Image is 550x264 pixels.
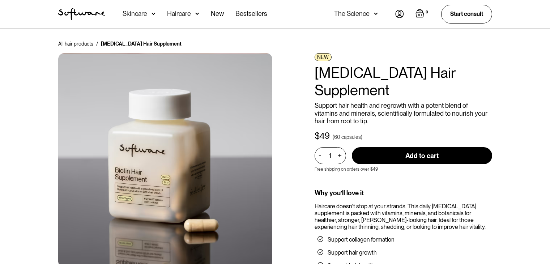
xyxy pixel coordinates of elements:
[152,10,155,17] img: arrow down
[333,133,362,141] div: (60 capsules)
[167,10,191,17] div: Haircare
[315,53,332,61] div: NEW
[334,10,370,17] div: The Science
[441,5,492,23] a: Start consult
[315,189,492,197] div: Why you’ll love it
[424,9,430,16] div: 0
[123,10,147,17] div: Skincare
[58,40,93,47] a: All hair products
[96,40,98,47] div: /
[315,64,492,99] h1: [MEDICAL_DATA] Hair Supplement
[317,236,489,243] li: Support collagen formation
[336,152,344,160] div: +
[315,131,320,141] div: $
[315,102,492,125] p: Support hair health and regrowth with a potent blend of vitamins and minerals, scientifically for...
[315,203,492,231] div: Haircare doesn’t stop at your strands. This daily [MEDICAL_DATA] supplement is packed with vitami...
[374,10,378,17] img: arrow down
[317,249,489,256] li: Support hair growth
[352,147,492,164] input: Add to cart
[320,131,330,141] div: 49
[195,10,199,17] img: arrow down
[319,152,323,159] div: -
[315,167,378,172] p: Free shipping on orders over $49
[415,9,430,19] a: Open cart
[58,8,105,20] img: Software Logo
[101,40,182,47] div: [MEDICAL_DATA] Hair Supplement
